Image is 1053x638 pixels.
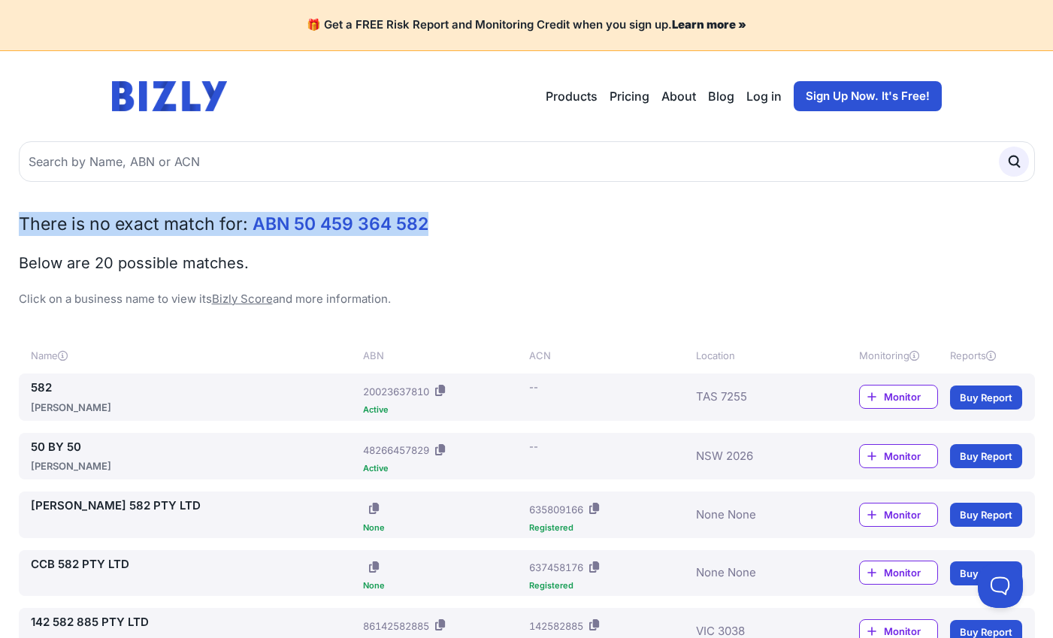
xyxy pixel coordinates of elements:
[884,565,937,580] span: Monitor
[884,507,937,522] span: Monitor
[529,582,689,590] div: Registered
[661,87,696,105] a: About
[696,379,815,415] div: TAS 7255
[794,81,942,111] a: Sign Up Now. It's Free!
[363,524,523,532] div: None
[672,17,746,32] a: Learn more »
[19,254,249,272] span: Below are 20 possible matches.
[19,291,1035,308] p: Click on a business name to view its and more information.
[708,87,734,105] a: Blog
[19,141,1035,182] input: Search by Name, ABN or ACN
[746,87,782,105] a: Log in
[363,618,429,633] div: 86142582885
[31,439,358,456] a: 50 BY 50
[884,449,937,464] span: Monitor
[859,503,938,527] a: Monitor
[610,87,649,105] a: Pricing
[31,400,358,415] div: [PERSON_NAME]
[363,348,523,363] div: ABN
[696,556,815,591] div: None None
[529,524,689,532] div: Registered
[859,444,938,468] a: Monitor
[529,439,538,454] div: --
[31,497,358,515] a: [PERSON_NAME] 582 PTY LTD
[859,561,938,585] a: Monitor
[529,560,583,575] div: 637458176
[31,614,358,631] a: 142 582 885 PTY LTD
[529,502,583,517] div: 635809166
[529,379,538,395] div: --
[19,213,248,234] span: There is no exact match for:
[363,443,429,458] div: 48266457829
[884,389,937,404] span: Monitor
[696,497,815,532] div: None None
[950,503,1022,527] a: Buy Report
[529,618,583,633] div: 142582885
[950,561,1022,585] a: Buy Report
[253,213,428,234] span: ABN 50 459 364 582
[859,348,938,363] div: Monitoring
[363,406,523,414] div: Active
[31,458,358,473] div: [PERSON_NAME]
[978,563,1023,608] iframe: Toggle Customer Support
[546,87,598,105] button: Products
[363,464,523,473] div: Active
[950,386,1022,410] a: Buy Report
[696,348,815,363] div: Location
[31,348,358,363] div: Name
[950,348,1022,363] div: Reports
[31,379,358,397] a: 582
[363,582,523,590] div: None
[950,444,1022,468] a: Buy Report
[529,348,689,363] div: ACN
[363,384,429,399] div: 20023637810
[859,385,938,409] a: Monitor
[696,439,815,474] div: NSW 2026
[18,18,1035,32] h4: 🎁 Get a FREE Risk Report and Monitoring Credit when you sign up.
[31,556,358,573] a: CCB 582 PTY LTD
[212,292,273,306] a: Bizly Score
